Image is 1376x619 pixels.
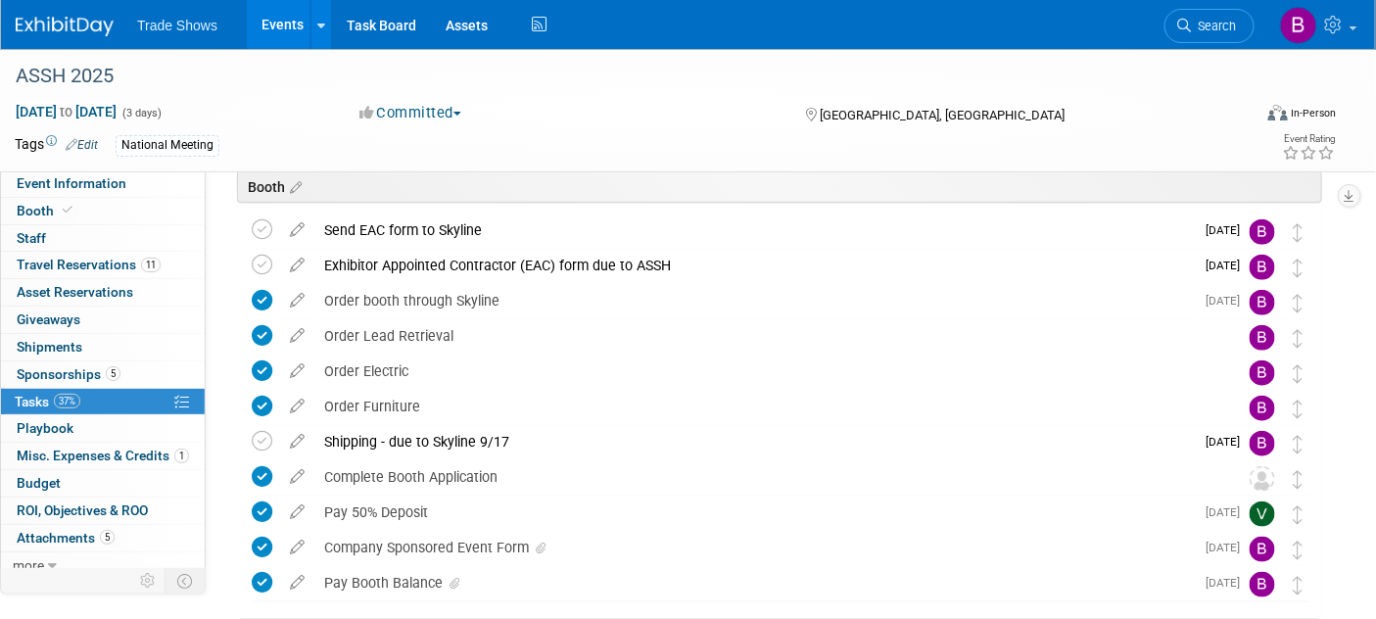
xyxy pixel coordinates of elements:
[1268,105,1288,120] img: Format-Inperson.png
[1206,541,1250,554] span: [DATE]
[141,258,161,272] span: 11
[1206,576,1250,590] span: [DATE]
[1250,290,1275,315] img: Becca Rensi
[1294,259,1304,277] i: Move task
[17,311,80,327] span: Giveaways
[66,138,98,152] a: Edit
[280,468,314,486] a: edit
[280,257,314,274] a: edit
[1191,19,1236,33] span: Search
[166,568,206,594] td: Toggle Event Tabs
[1294,470,1304,489] i: Move task
[314,284,1194,317] div: Order booth through Skyline
[1250,396,1275,421] img: Becca Rensi
[280,327,314,345] a: edit
[280,221,314,239] a: edit
[314,460,1210,494] div: Complete Booth Application
[17,448,189,463] span: Misc. Expenses & Credits
[1206,505,1250,519] span: [DATE]
[314,566,1194,599] div: Pay Booth Balance
[285,176,302,196] a: Edit sections
[1,525,205,551] a: Attachments5
[57,104,75,119] span: to
[17,420,73,436] span: Playbook
[314,249,1194,282] div: Exhibitor Appointed Contractor (EAC) form due to ASSH
[15,394,80,409] span: Tasks
[106,366,120,381] span: 5
[1250,466,1275,492] img: Unassigned
[54,394,80,408] span: 37%
[314,425,1194,458] div: Shipping - due to Skyline 9/17
[116,135,219,156] div: National Meeting
[1141,102,1337,131] div: Event Format
[17,230,46,246] span: Staff
[17,203,76,218] span: Booth
[1250,219,1275,245] img: Becca Rensi
[820,108,1065,122] span: [GEOGRAPHIC_DATA], [GEOGRAPHIC_DATA]
[1,334,205,360] a: Shipments
[280,398,314,415] a: edit
[1250,501,1275,527] img: Vanessa Caslow
[314,214,1194,247] div: Send EAC form to Skyline
[280,292,314,309] a: edit
[1283,134,1336,144] div: Event Rating
[120,107,162,119] span: (3 days)
[1,415,205,442] a: Playbook
[1294,329,1304,348] i: Move task
[63,205,72,215] i: Booth reservation complete
[1280,7,1317,44] img: Becca Rensi
[1294,364,1304,383] i: Move task
[1206,259,1250,272] span: [DATE]
[1,170,205,197] a: Event Information
[1291,106,1337,120] div: In-Person
[1250,255,1275,280] img: Becca Rensi
[1250,325,1275,351] img: Becca Rensi
[1,443,205,469] a: Misc. Expenses & Credits1
[1,389,205,415] a: Tasks37%
[1,498,205,524] a: ROI, Objectives & ROO
[16,17,114,36] img: ExhibitDay
[131,568,166,594] td: Personalize Event Tab Strip
[1250,360,1275,386] img: Becca Rensi
[314,531,1194,564] div: Company Sponsored Event Form
[1,361,205,388] a: Sponsorships5
[17,366,120,382] span: Sponsorships
[9,59,1224,94] div: ASSH 2025
[1250,572,1275,597] img: Becca Rensi
[1294,294,1304,312] i: Move task
[15,103,118,120] span: [DATE] [DATE]
[314,355,1210,388] div: Order Electric
[17,284,133,300] span: Asset Reservations
[1,552,205,579] a: more
[1,252,205,278] a: Travel Reservations11
[174,449,189,463] span: 1
[17,502,148,518] span: ROI, Objectives & ROO
[280,574,314,592] a: edit
[1,198,205,224] a: Booth
[1164,9,1255,43] a: Search
[1,470,205,497] a: Budget
[17,257,161,272] span: Travel Reservations
[17,175,126,191] span: Event Information
[1,307,205,333] a: Giveaways
[280,433,314,451] a: edit
[353,103,469,123] button: Committed
[1294,435,1304,453] i: Move task
[1294,505,1304,524] i: Move task
[280,503,314,521] a: edit
[1250,431,1275,456] img: Becca Rensi
[1206,223,1250,237] span: [DATE]
[1294,541,1304,559] i: Move task
[280,362,314,380] a: edit
[15,134,98,157] td: Tags
[1294,576,1304,595] i: Move task
[17,475,61,491] span: Budget
[1206,435,1250,449] span: [DATE]
[314,319,1210,353] div: Order Lead Retrieval
[1206,294,1250,308] span: [DATE]
[1294,400,1304,418] i: Move task
[1,225,205,252] a: Staff
[137,18,217,33] span: Trade Shows
[1,279,205,306] a: Asset Reservations
[100,530,115,545] span: 5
